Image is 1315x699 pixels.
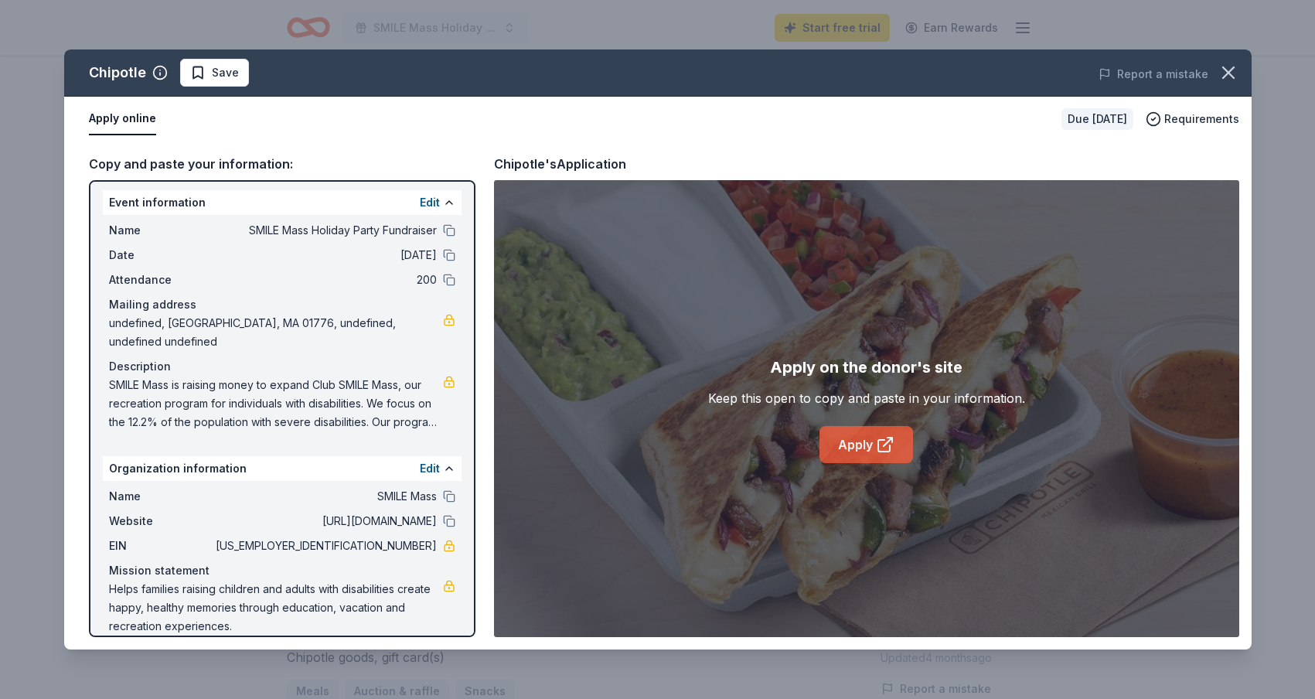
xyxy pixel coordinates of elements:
div: Mission statement [109,561,455,580]
span: EIN [109,537,213,555]
span: SMILE Mass Holiday Party Fundraiser [213,221,437,240]
button: Save [180,59,249,87]
div: Event information [103,190,462,215]
div: Copy and paste your information: [89,154,475,174]
button: Report a mistake [1099,65,1208,84]
span: Requirements [1164,110,1239,128]
button: Edit [420,193,440,212]
a: Apply [819,426,913,463]
span: 200 [213,271,437,289]
span: undefined, [GEOGRAPHIC_DATA], MA 01776, undefined, undefined undefined [109,314,443,351]
div: Chipotle [89,60,146,85]
button: Requirements [1146,110,1239,128]
div: Chipotle's Application [494,154,626,174]
span: Attendance [109,271,213,289]
span: Save [212,63,239,82]
span: SMILE Mass [213,487,437,506]
button: Edit [420,459,440,478]
span: Website [109,512,213,530]
span: [DATE] [213,246,437,264]
div: Keep this open to copy and paste in your information. [708,389,1025,407]
span: [US_EMPLOYER_IDENTIFICATION_NUMBER] [213,537,437,555]
span: Name [109,221,213,240]
span: Helps families raising children and adults with disabilities create happy, healthy memories throu... [109,580,443,636]
div: Organization information [103,456,462,481]
button: Apply online [89,103,156,135]
span: SMILE Mass is raising money to expand Club SMILE Mass, our recreation program for individuals wit... [109,376,443,431]
span: [URL][DOMAIN_NAME] [213,512,437,530]
div: Mailing address [109,295,455,314]
div: Apply on the donor's site [770,355,962,380]
span: Date [109,246,213,264]
div: Description [109,357,455,376]
span: Name [109,487,213,506]
div: Due [DATE] [1061,108,1133,130]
